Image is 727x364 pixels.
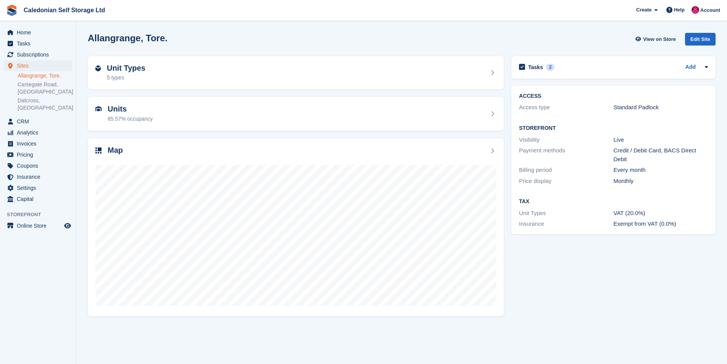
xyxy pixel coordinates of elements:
span: Invoices [17,138,63,149]
a: menu [4,127,72,138]
div: 2 [546,64,555,71]
a: menu [4,27,72,38]
h2: ACCESS [519,93,708,99]
a: Caledonian Self Storage Ltd [21,4,108,16]
div: Exempt from VAT (0.0%) [614,220,708,228]
span: Capital [17,194,63,204]
span: Subscriptions [17,49,63,60]
a: menu [4,116,72,127]
div: Visibility [519,136,613,144]
a: Unit Types 5 types [88,56,504,90]
h2: Storefront [519,125,708,131]
img: stora-icon-8386f47178a22dfd0bd8f6a31ec36ba5ce8667c1dd55bd0f319d3a0aa187defe.svg [6,5,18,16]
div: Monthly [614,177,708,186]
div: Live [614,136,708,144]
div: Edit Site [685,33,716,45]
div: Standard Padlock [614,103,708,112]
div: Billing period [519,166,613,175]
div: 85.57% occupancy [108,115,153,123]
div: 5 types [107,74,145,82]
a: menu [4,171,72,182]
span: Insurance [17,171,63,182]
span: Pricing [17,149,63,160]
span: Sites [17,60,63,71]
a: menu [4,38,72,49]
a: Edit Site [685,33,716,49]
h2: Tasks [528,64,543,71]
img: Donald Mathieson [692,6,699,14]
img: unit-type-icn-2b2737a686de81e16bb02015468b77c625bbabd49415b5ef34ead5e3b44a266d.svg [95,65,101,71]
a: menu [4,149,72,160]
a: Carsegate Road, [GEOGRAPHIC_DATA] [18,81,72,95]
a: Map [88,138,504,317]
h2: Units [108,105,153,113]
div: Price display [519,177,613,186]
a: menu [4,194,72,204]
span: Online Store [17,220,63,231]
span: View on Store [643,36,676,43]
span: Help [674,6,685,14]
div: Insurance [519,220,613,228]
img: map-icn-33ee37083ee616e46c38cad1a60f524a97daa1e2b2c8c0bc3eb3415660979fc1.svg [95,147,102,154]
a: Preview store [63,221,72,230]
span: Account [700,6,720,14]
span: Settings [17,183,63,193]
span: Storefront [7,211,76,218]
img: unit-icn-7be61d7bf1b0ce9d3e12c5938cc71ed9869f7b940bace4675aadf7bd6d80202e.svg [95,106,102,112]
span: CRM [17,116,63,127]
h2: Unit Types [107,64,145,73]
a: Dalcross, [GEOGRAPHIC_DATA] [18,97,72,112]
a: Allangrange, Tore. [18,72,72,79]
a: menu [4,60,72,71]
a: Units 85.57% occupancy [88,97,504,131]
h2: Allangrange, Tore. [88,33,168,43]
a: menu [4,138,72,149]
a: menu [4,183,72,193]
a: menu [4,49,72,60]
h2: Map [108,146,123,155]
a: menu [4,160,72,171]
span: Analytics [17,127,63,138]
span: Home [17,27,63,38]
a: View on Store [634,33,679,45]
span: Create [636,6,651,14]
div: Every month [614,166,708,175]
div: Access type [519,103,613,112]
a: menu [4,220,72,231]
h2: Tax [519,199,708,205]
span: Coupons [17,160,63,171]
div: VAT (20.0%) [614,209,708,218]
div: Payment methods [519,146,613,163]
span: Tasks [17,38,63,49]
div: Unit Types [519,209,613,218]
a: Add [685,63,696,72]
div: Credit / Debit Card, BACS Direct Debit [614,146,708,163]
